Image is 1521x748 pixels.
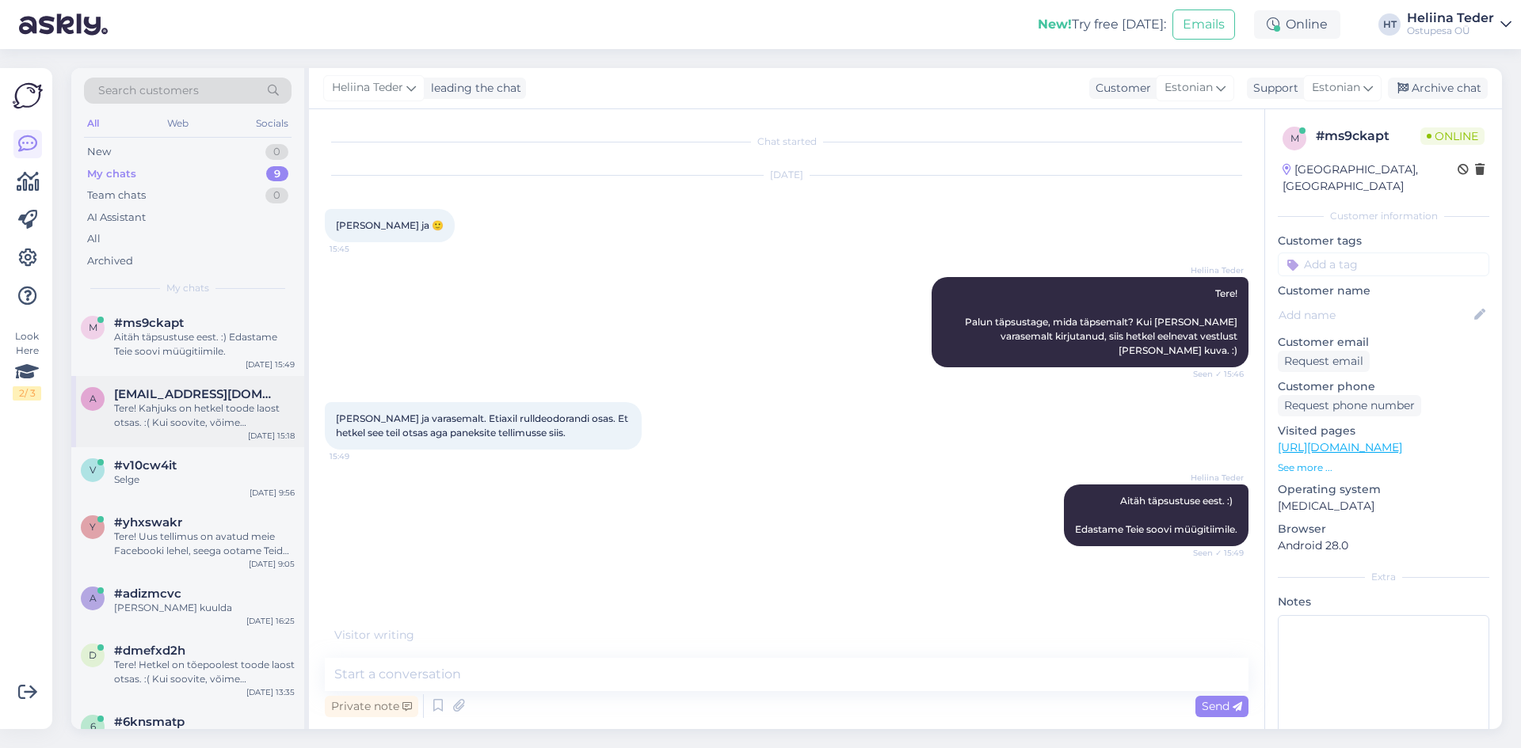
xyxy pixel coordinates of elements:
p: Customer email [1278,334,1489,351]
span: aiki.paasik@gmail.com [114,387,279,401]
div: Archive chat [1388,78,1488,99]
span: #6knsmatp [114,715,185,729]
div: Request email [1278,351,1370,372]
div: Aitäh täpsustuse eest. :) Edastame Teie soovi müügitiimile. [114,330,295,359]
div: Chat started [325,135,1248,149]
span: #ms9ckapt [114,316,184,330]
div: Request phone number [1278,395,1421,416]
div: New [87,144,111,160]
div: Private note [325,696,418,717]
span: #dmefxd2h [114,644,185,658]
div: Extra [1278,570,1489,584]
span: Heliina Teder [1184,264,1244,276]
p: Browser [1278,521,1489,537]
span: My chats [166,281,209,295]
p: Customer phone [1278,378,1489,395]
span: Heliina Teder [332,79,403,97]
div: Look Here [13,329,41,401]
div: Support [1247,80,1298,97]
span: m [1290,132,1299,144]
div: [DATE] 15:18 [248,430,295,442]
p: Notes [1278,594,1489,610]
span: Online [1420,127,1485,145]
div: [DATE] [325,168,1248,182]
div: Heliina Teder [1407,12,1494,25]
a: Heliina TederOstupesa OÜ [1407,12,1511,37]
p: [MEDICAL_DATA] [1278,498,1489,514]
b: New! [1038,17,1072,32]
button: Emails [1172,9,1235,40]
div: Ostupesa OÜ [1407,25,1494,37]
div: [GEOGRAPHIC_DATA], [GEOGRAPHIC_DATA] [1283,161,1458,195]
span: #v10cw4it [114,458,177,473]
div: 9 [266,166,288,182]
span: Heliina Teder [1184,472,1244,484]
span: 15:49 [330,450,389,462]
span: #adizmcvc [114,587,181,601]
input: Add a tag [1278,252,1489,276]
div: Tere! Uus tellimus on avatud meie Facebooki lehel, seega ootame Teid soovi avaldama. :) Postitus ... [114,530,295,558]
div: leading the chat [425,80,521,97]
div: 0 [265,188,288,203]
div: All [87,231,101,247]
p: Customer tags [1278,233,1489,249]
div: Web [164,113,192,134]
p: Operating system [1278,481,1489,498]
div: [PERSON_NAME] kuulda [114,601,295,615]
div: Selge [114,473,295,487]
div: [DATE] 9:56 [250,487,295,499]
div: My chats [87,166,136,182]
span: Aitäh täpsustuse eest. :) Edastame Teie soovi müügitiimile. [1075,495,1237,535]
div: AI Assistant [87,210,146,226]
div: Customer information [1278,209,1489,223]
p: See more ... [1278,461,1489,475]
span: #yhxswakr [114,515,182,530]
div: 0 [265,144,288,160]
span: Estonian [1165,79,1213,97]
span: Search customers [98,82,199,99]
span: v [90,464,96,476]
span: d [89,649,97,661]
div: [DATE] 16:25 [246,615,295,627]
span: Tere! Palun täpsustage, mida täpsemalt? Kui [PERSON_NAME] varasemalt kirjutanud, siis hetkel eeln... [965,287,1240,356]
div: Socials [253,113,292,134]
span: a [90,592,97,604]
div: Tere! Kahjuks on hetkel toode laost otsas. :( Kui soovite, võime [PERSON_NAME] soovi edastada müü... [114,401,295,430]
span: [PERSON_NAME] ja 🙂 [336,219,444,231]
div: [DATE] 13:35 [246,686,295,698]
p: Visited pages [1278,423,1489,439]
span: Seen ✓ 15:46 [1184,368,1244,380]
div: HT [1378,13,1401,36]
div: 2 / 3 [13,386,41,401]
a: [URL][DOMAIN_NAME] [1278,440,1402,454]
div: Archived [87,253,133,269]
span: m [89,321,97,333]
div: # ms9ckapt [1316,127,1420,146]
div: Team chats [87,188,146,203]
span: a [90,393,97,404]
div: [DATE] 9:05 [249,558,295,570]
span: Send [1202,699,1242,713]
div: All [84,113,102,134]
span: Estonian [1312,79,1360,97]
div: Tere! Hetkel on tõepoolest toode laost otsas. :( Kui soovite, võime [PERSON_NAME] soovi edastata ... [114,658,295,686]
p: Customer name [1278,283,1489,299]
span: 6 [90,720,96,732]
div: Online [1254,10,1340,39]
div: Try free [DATE]: [1038,15,1166,34]
input: Add name [1279,306,1471,324]
div: [DATE] 15:49 [246,359,295,370]
span: . [414,628,417,642]
span: Seen ✓ 15:49 [1184,547,1244,559]
img: Askly Logo [13,81,43,111]
p: Android 28.0 [1278,537,1489,554]
span: 15:45 [330,243,389,255]
div: Customer [1089,80,1151,97]
span: [PERSON_NAME] ja varasemalt. Etiaxil rulldeodorandi osas. Et hetkel see teil otsas aga paneksite ... [336,412,631,439]
span: y [90,521,96,533]
div: Visitor writing [325,627,1248,644]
